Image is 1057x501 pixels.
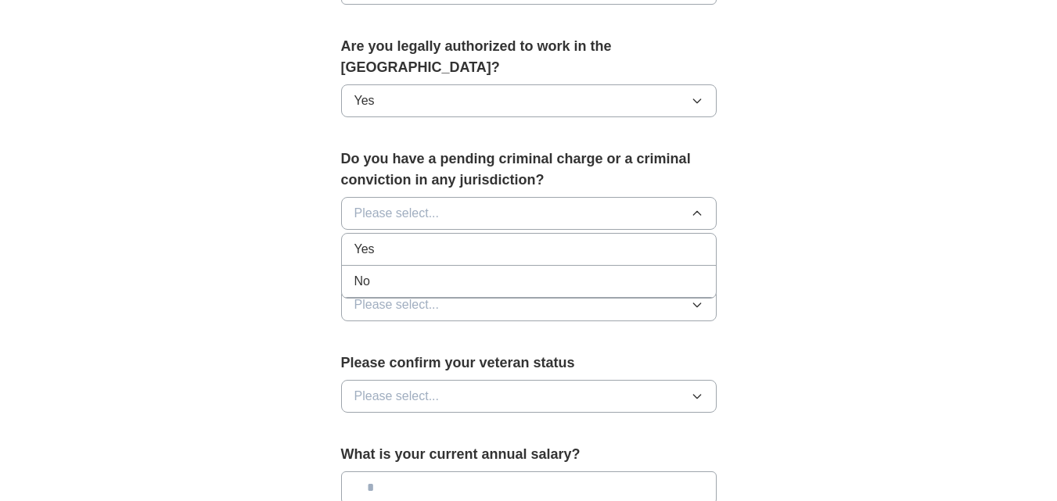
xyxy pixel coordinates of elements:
button: Yes [341,84,717,117]
span: Yes [354,240,375,259]
label: Do you have a pending criminal charge or a criminal conviction in any jurisdiction? [341,149,717,191]
label: Are you legally authorized to work in the [GEOGRAPHIC_DATA]? [341,36,717,78]
button: Please select... [341,288,717,321]
span: Please select... [354,204,440,223]
button: Please select... [341,380,717,413]
label: What is your current annual salary? [341,444,717,465]
span: No [354,272,370,291]
button: Please select... [341,197,717,230]
span: Please select... [354,295,440,314]
span: Please select... [354,387,440,406]
label: Please confirm your veteran status [341,352,717,374]
span: Yes [354,91,375,110]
